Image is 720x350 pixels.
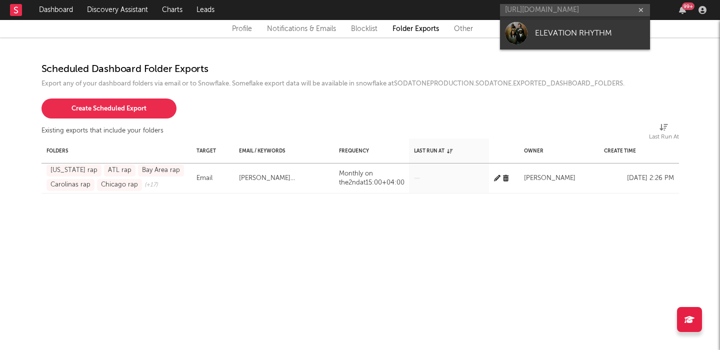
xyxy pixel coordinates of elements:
div: Chicago rap [101,179,138,191]
h1: Scheduled Dashboard Folder Exports [41,62,679,76]
div: Last Run At [649,123,679,142]
div: Last Run At [649,131,679,143]
div: Export any of your dashboard folders via email or to Snowflake. Someflake export data will be ava... [41,79,679,88]
input: Search for artists [500,4,650,16]
div: [US_STATE] rap [50,164,97,176]
div: 99 + [682,2,694,10]
a: Other [454,23,473,35]
div: Folders [46,140,68,161]
a: Notifications & Emails [267,23,336,35]
a: Profile [232,23,252,35]
div: Create Time [604,140,636,161]
div: [DATE] 2:26 PM [604,172,674,184]
div: ATL rap [108,164,131,176]
span: (+ 17 ) [144,179,157,191]
div: Email / Keywords [239,140,285,161]
div: Existing exports that include your folders [41,123,163,138]
a: Blocklist [351,23,377,35]
div: Monthly on the 2nd at 15 :00 +04:00 [339,169,404,187]
button: Create Scheduled Export [41,98,176,118]
div: Last Run At [414,140,452,161]
button: 99+ [679,6,686,14]
div: Email [196,172,212,184]
a: ELEVATION RHYTHM [500,17,650,49]
div: Target [196,140,216,161]
div: Carolinas rap [50,179,90,191]
div: [PERSON_NAME] [524,172,575,184]
div: Bay Area rap [142,164,180,176]
div: Owner [524,140,543,161]
div: Frequency [339,140,369,161]
div: [PERSON_NAME][EMAIL_ADDRESS][PERSON_NAME][DOMAIN_NAME] [239,172,329,184]
div: ELEVATION RHYTHM [535,27,645,39]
